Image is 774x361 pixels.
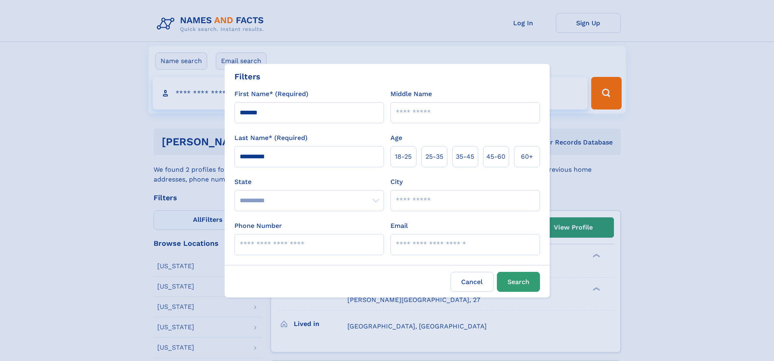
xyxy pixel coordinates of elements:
[521,152,533,162] span: 60+
[234,70,260,83] div: Filters
[425,152,443,162] span: 25‑35
[234,177,384,187] label: State
[234,133,308,143] label: Last Name* (Required)
[390,89,432,99] label: Middle Name
[497,272,540,292] button: Search
[390,177,403,187] label: City
[451,272,494,292] label: Cancel
[234,89,308,99] label: First Name* (Required)
[390,133,402,143] label: Age
[395,152,412,162] span: 18‑25
[486,152,505,162] span: 45‑60
[234,221,282,231] label: Phone Number
[390,221,408,231] label: Email
[456,152,474,162] span: 35‑45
